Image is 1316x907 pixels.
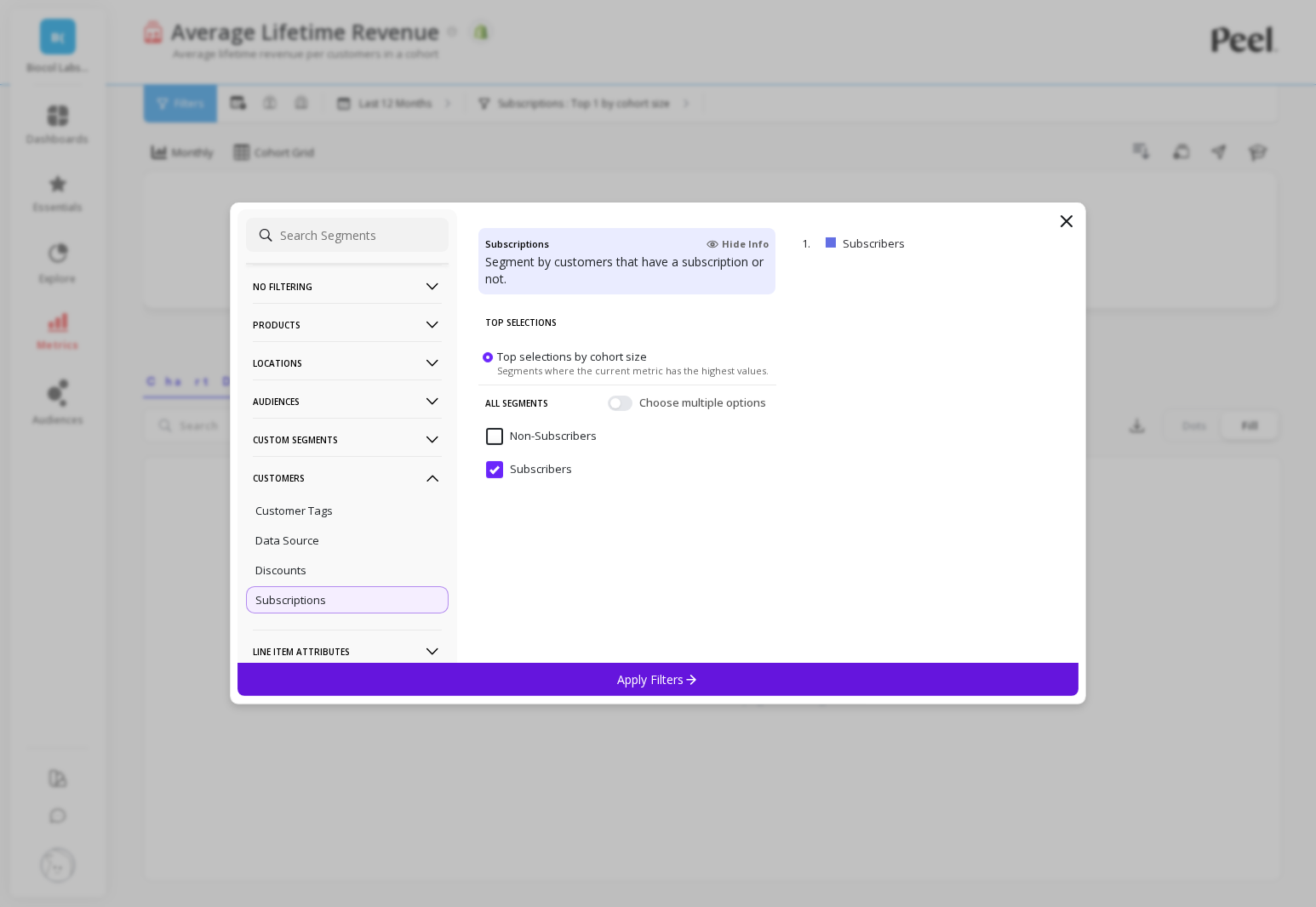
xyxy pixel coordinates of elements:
[707,237,769,251] span: Hide Info
[253,456,442,499] p: Customers
[253,630,442,673] p: Line Item Attributes
[486,461,572,478] span: Subscribers
[497,349,647,364] span: Top selections by cohort size
[485,235,549,254] h4: Subscriptions
[639,395,770,412] span: Choose multiple options
[255,562,306,578] p: Discounts
[255,592,326,608] p: Subscriptions
[253,418,442,461] p: Custom Segments
[253,341,442,385] p: Locations
[485,305,770,340] p: Top Selections
[486,428,597,445] span: Non-Subscribers
[802,236,819,251] p: 1.
[618,671,699,687] p: Apply Filters
[253,303,442,346] p: Products
[497,364,769,377] span: Segments where the current metric has the highest values.
[843,236,986,251] p: Subscribers
[253,379,442,423] p: Audiences
[485,254,769,288] p: Segment by customers that have a subscription or not.
[253,265,442,308] p: No filtering
[485,385,548,421] p: All Segments
[255,503,333,518] p: Customer Tags
[246,218,449,252] input: Search Segments
[255,533,319,548] p: Data Source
